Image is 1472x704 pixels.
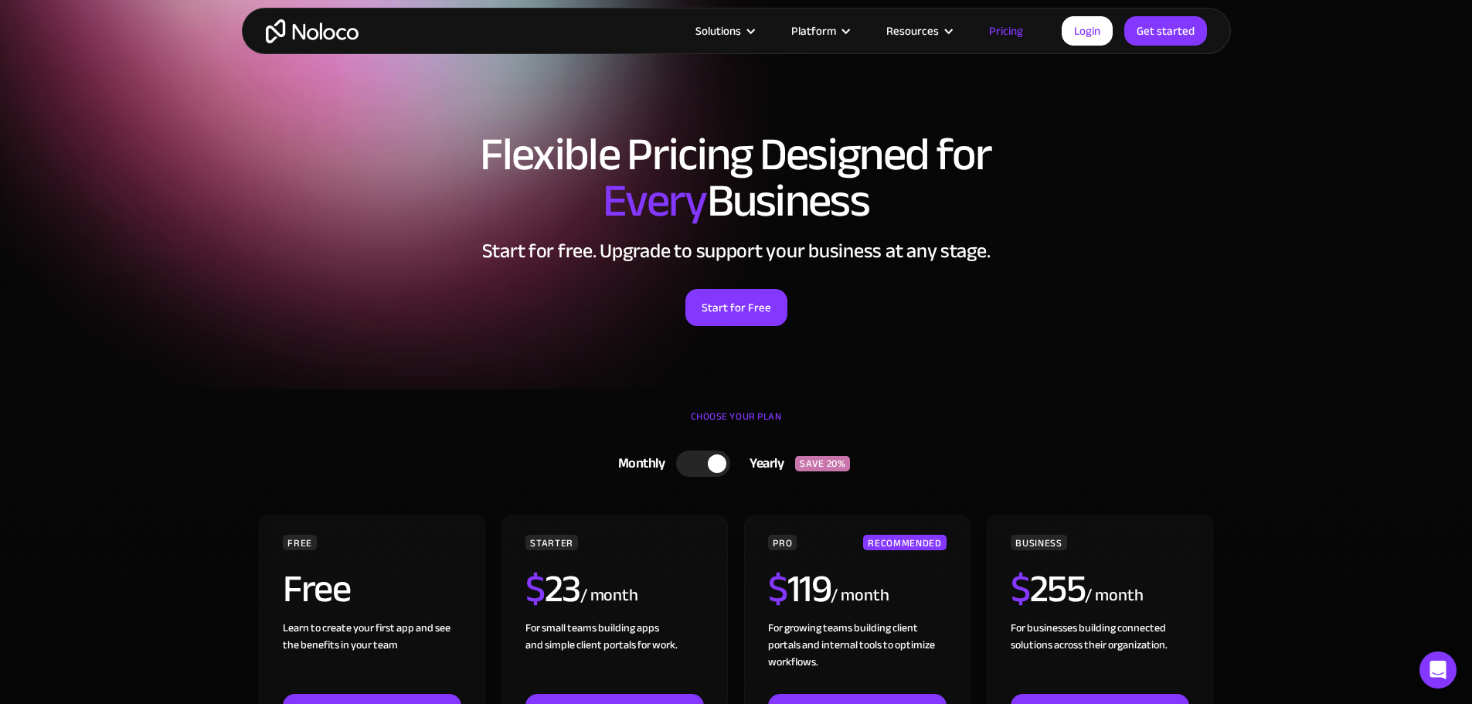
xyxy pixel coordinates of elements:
[1011,570,1085,608] h2: 255
[1011,535,1066,550] div: BUSINESS
[1011,620,1188,694] div: For businesses building connected solutions across their organization. ‍
[257,405,1215,444] div: CHOOSE YOUR PLAN
[791,21,836,41] div: Platform
[970,21,1042,41] a: Pricing
[283,535,317,550] div: FREE
[266,19,359,43] a: home
[831,583,889,608] div: / month
[525,553,545,625] span: $
[283,570,350,608] h2: Free
[599,452,677,475] div: Monthly
[283,620,461,694] div: Learn to create your first app and see the benefits in your team ‍
[886,21,939,41] div: Resources
[1085,583,1143,608] div: / month
[525,570,580,608] h2: 23
[525,535,577,550] div: STARTER
[768,620,946,694] div: For growing teams building client portals and internal tools to optimize workflows.
[768,570,831,608] h2: 119
[1011,553,1030,625] span: $
[685,289,787,326] a: Start for Free
[768,553,787,625] span: $
[257,131,1215,224] h1: Flexible Pricing Designed for Business
[1124,16,1207,46] a: Get started
[603,158,707,244] span: Every
[867,21,970,41] div: Resources
[863,535,946,550] div: RECOMMENDED
[772,21,867,41] div: Platform
[730,452,795,475] div: Yearly
[795,456,850,471] div: SAVE 20%
[257,240,1215,263] h2: Start for free. Upgrade to support your business at any stage.
[1062,16,1113,46] a: Login
[1419,651,1457,689] div: Open Intercom Messenger
[525,620,703,694] div: For small teams building apps and simple client portals for work. ‍
[676,21,772,41] div: Solutions
[695,21,741,41] div: Solutions
[768,535,797,550] div: PRO
[580,583,638,608] div: / month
